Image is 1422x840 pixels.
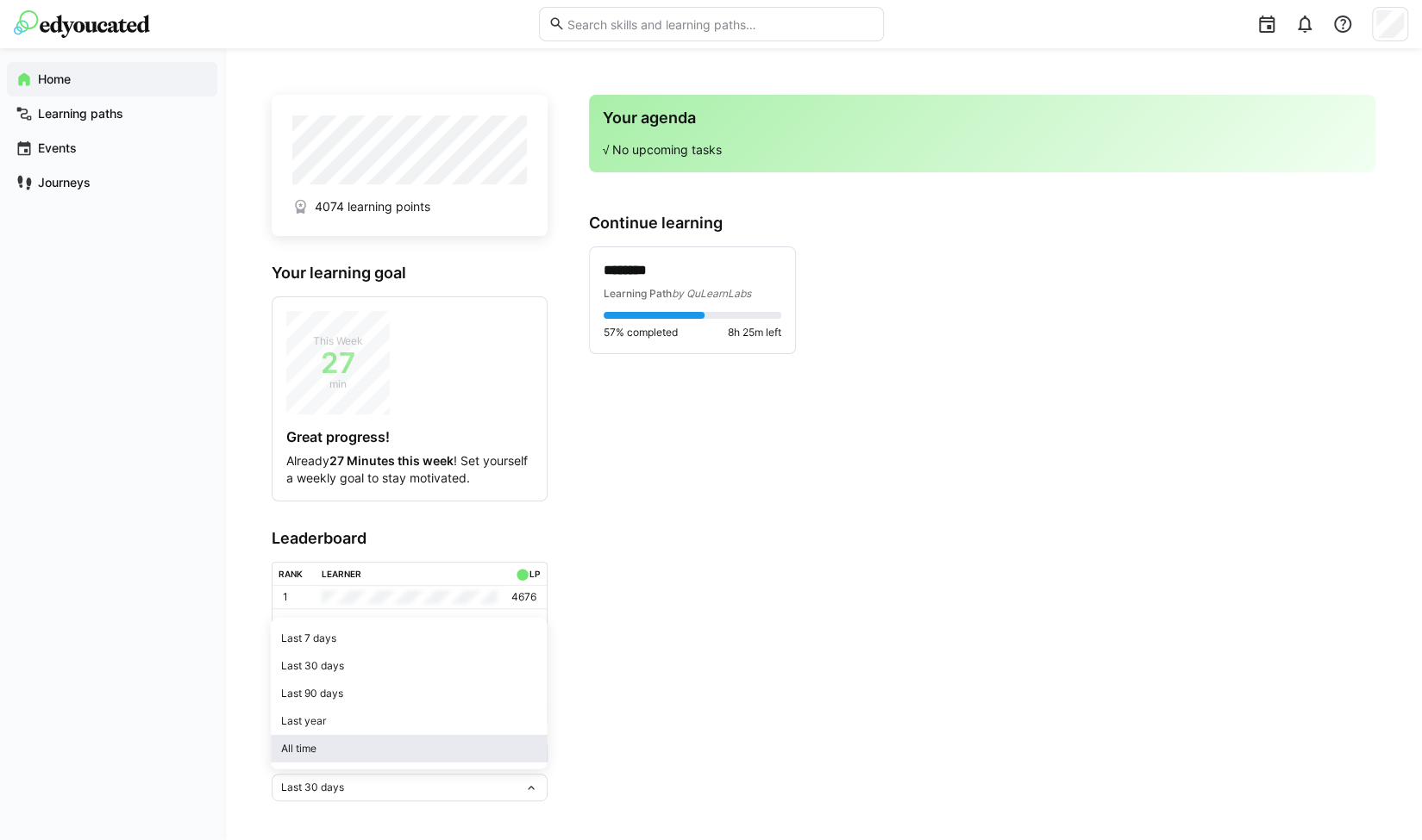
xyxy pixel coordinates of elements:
[565,16,874,32] input: Search skills and learning paths…
[728,326,781,339] span: 8h 25m left
[529,569,540,579] div: LP
[604,326,678,339] span: 57% completed
[272,264,548,283] h3: Your learning goal
[603,141,1362,159] p: √ No upcoming tasks
[672,287,751,300] span: by QuLearnLabs
[511,590,536,604] p: 4676
[281,714,536,728] div: Last year
[604,287,672,300] span: Learning Path
[322,569,361,579] div: Learner
[279,569,303,579] div: Rank
[281,659,536,673] div: Last 30 days
[286,452,533,487] p: Already ! Set yourself a weekly goal to stay motivated.
[281,632,536,645] div: Last 7 days
[286,428,533,445] h4: Great progress!
[283,590,288,604] p: 1
[281,742,536,756] div: All time
[589,214,1375,233] h3: Continue learning
[603,109,1362,128] h3: Your agenda
[272,529,548,548] h3: Leaderboard
[281,687,536,700] div: Last 90 days
[281,781,344,794] span: Last 30 days
[329,453,454,468] strong: 27 Minutes this week
[314,198,429,215] span: 4074 learning points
